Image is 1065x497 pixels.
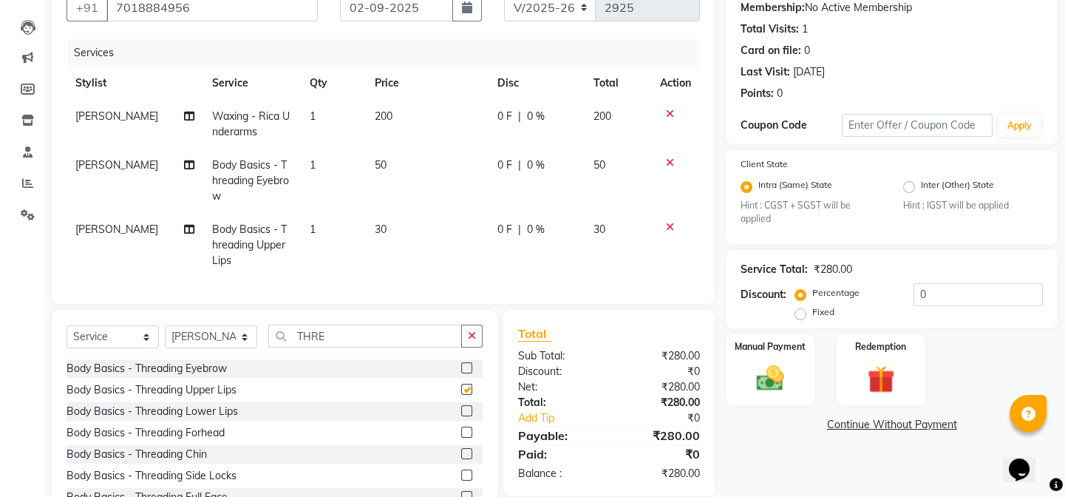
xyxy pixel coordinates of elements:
[802,21,808,37] div: 1
[203,67,301,100] th: Service
[68,39,711,67] div: Services
[758,178,832,196] label: Intra (Same) State
[609,445,711,463] div: ₹0
[609,466,711,481] div: ₹280.00
[741,262,808,277] div: Service Total:
[651,67,700,100] th: Action
[67,382,237,398] div: Body Basics - Threading Upper Lips
[507,410,626,426] a: Add Tip
[507,364,609,379] div: Discount:
[518,109,521,124] span: |
[75,223,158,236] span: [PERSON_NAME]
[310,158,316,172] span: 1
[593,158,605,172] span: 50
[741,86,774,101] div: Points:
[741,21,799,37] div: Total Visits:
[593,223,605,236] span: 30
[527,158,545,173] span: 0 %
[67,404,238,419] div: Body Basics - Threading Lower Lips
[855,340,906,354] label: Redemption
[497,158,512,173] span: 0 F
[793,64,825,80] div: [DATE]
[585,67,651,100] th: Total
[812,286,860,300] label: Percentage
[626,410,711,426] div: ₹0
[741,118,841,133] div: Coupon Code
[527,222,545,237] span: 0 %
[67,67,203,100] th: Stylist
[67,447,207,462] div: Body Basics - Threading Chin
[729,417,1055,433] a: Continue Without Payment
[212,158,289,203] span: Body Basics - Threading Eyebrow
[507,379,609,395] div: Net:
[518,222,521,237] span: |
[301,67,366,100] th: Qty
[507,466,609,481] div: Balance :
[212,109,290,138] span: Waxing - Rica Underarms
[518,326,552,342] span: Total
[67,425,225,441] div: Body Basics - Threading Forhead
[741,64,790,80] div: Last Visit:
[310,109,316,123] span: 1
[609,364,711,379] div: ₹0
[375,109,392,123] span: 200
[489,67,585,100] th: Disc
[741,199,880,226] small: Hint : CGST + SGST will be applied
[375,158,387,172] span: 50
[748,362,792,393] img: _cash.svg
[609,427,711,444] div: ₹280.00
[497,109,512,124] span: 0 F
[593,109,611,123] span: 200
[375,223,387,236] span: 30
[310,223,316,236] span: 1
[507,395,609,410] div: Total:
[527,109,545,124] span: 0 %
[903,199,1043,212] small: Hint : IGST will be applied
[735,340,806,354] label: Manual Payment
[998,115,1041,137] button: Apply
[497,222,512,237] span: 0 F
[1003,438,1050,482] iframe: chat widget
[268,325,462,348] input: Search or Scan
[812,305,834,319] label: Fixed
[842,114,993,137] input: Enter Offer / Coupon Code
[212,223,287,267] span: Body Basics - Threading Upper Lips
[609,348,711,364] div: ₹280.00
[366,67,489,100] th: Price
[518,158,521,173] span: |
[859,362,903,396] img: _gift.svg
[777,86,783,101] div: 0
[609,395,711,410] div: ₹280.00
[507,348,609,364] div: Sub Total:
[67,361,227,376] div: Body Basics - Threading Eyebrow
[804,43,810,58] div: 0
[814,262,852,277] div: ₹280.00
[741,287,786,302] div: Discount:
[921,178,994,196] label: Inter (Other) State
[67,468,237,484] div: Body Basics - Threading Side Locks
[75,158,158,172] span: [PERSON_NAME]
[507,427,609,444] div: Payable:
[741,43,801,58] div: Card on file:
[741,158,788,171] label: Client State
[75,109,158,123] span: [PERSON_NAME]
[507,445,609,463] div: Paid:
[609,379,711,395] div: ₹280.00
